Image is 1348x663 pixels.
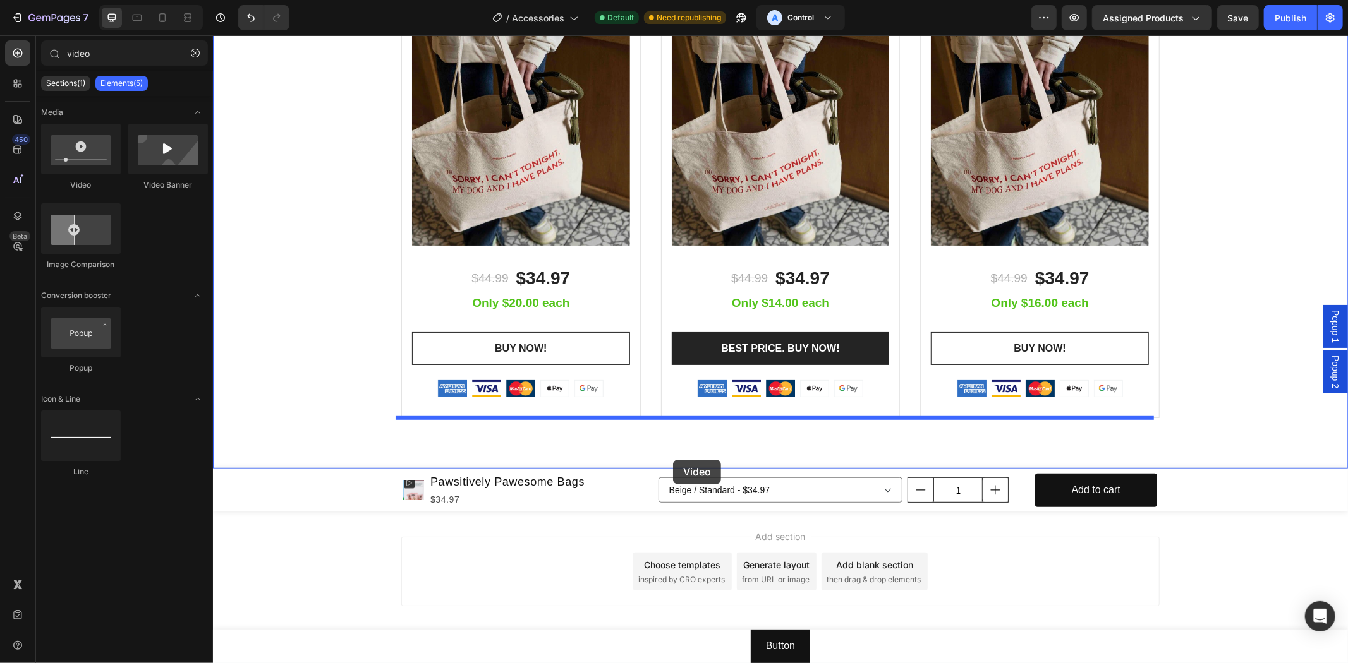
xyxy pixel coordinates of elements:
[41,107,63,118] span: Media
[1092,5,1212,30] button: Assigned Products
[83,10,88,25] p: 7
[12,134,30,145] div: 450
[1116,320,1129,353] span: Popup 2
[41,290,111,301] span: Conversion booster
[41,362,121,374] div: Popup
[41,179,121,191] div: Video
[188,389,208,409] span: Toggle open
[756,5,845,30] button: AControl
[772,11,778,24] p: A
[1305,601,1335,631] div: Open Intercom Messenger
[46,78,85,88] p: Sections(1)
[657,12,721,23] span: Need republishing
[188,285,208,306] span: Toggle open
[1228,13,1249,23] span: Save
[41,40,208,66] input: Search Sections & Elements
[41,393,80,405] span: Icon & Line
[1116,275,1129,308] span: Popup 1
[1264,5,1317,30] button: Publish
[1103,11,1184,25] span: Assigned Products
[100,78,143,88] p: Elements(5)
[787,11,814,24] h3: Control
[607,12,634,23] span: Default
[238,5,289,30] div: Undo/Redo
[213,35,1348,663] iframe: To enrich screen reader interactions, please activate Accessibility in Grammarly extension settings
[1217,5,1259,30] button: Save
[128,179,208,191] div: Video Banner
[512,11,564,25] span: Accessories
[41,259,121,270] div: Image Comparison
[506,11,509,25] span: /
[5,5,94,30] button: 7
[41,466,121,477] div: Line
[9,231,30,241] div: Beta
[188,102,208,122] span: Toggle open
[1275,11,1306,25] div: Publish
